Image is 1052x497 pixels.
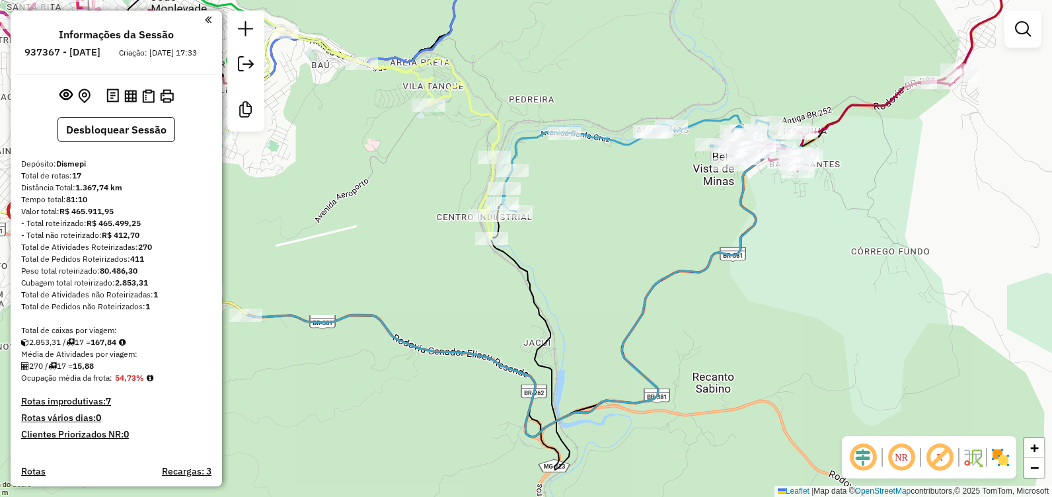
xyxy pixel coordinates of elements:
[56,159,86,169] strong: Dismepi
[145,301,150,311] strong: 1
[1010,16,1036,42] a: Exibir filtros
[1030,440,1039,456] span: +
[21,360,211,372] div: 270 / 17 =
[21,182,211,194] div: Distância Total:
[21,362,29,370] i: Total de Atividades
[21,336,211,348] div: 2.853,31 / 17 =
[847,441,879,473] span: Ocultar deslocamento
[100,266,137,276] strong: 80.486,30
[21,217,211,229] div: - Total roteirizado:
[21,158,211,170] div: Depósito:
[57,117,175,142] button: Desbloquear Sessão
[21,289,211,301] div: Total de Atividades não Roteirizadas:
[924,441,956,473] span: Exibir rótulo
[130,254,144,264] strong: 411
[855,486,911,496] a: OpenStreetMap
[21,194,211,206] div: Tempo total:
[21,253,211,265] div: Total de Pedidos Roteirizados:
[75,182,122,192] strong: 1.367,74 km
[811,486,813,496] span: |
[66,338,75,346] i: Total de rotas
[21,229,211,241] div: - Total não roteirizado:
[730,124,747,141] img: Bela Vista de Minas
[21,206,211,217] div: Valor total:
[21,429,211,440] h4: Clientes Priorizados NR:
[106,395,111,407] strong: 7
[21,265,211,277] div: Peso total roteirizado:
[778,486,809,496] a: Leaflet
[119,338,126,346] i: Meta Caixas/viagem: 1,00 Diferença: 166,84
[962,447,983,468] img: Fluxo de ruas
[21,466,46,477] a: Rotas
[57,85,75,106] button: Exibir sessão original
[59,28,174,41] h4: Informações da Sessão
[138,242,152,252] strong: 270
[124,428,129,440] strong: 0
[115,278,148,287] strong: 2.853,31
[205,12,211,27] a: Clique aqui para minimizar o painel
[21,277,211,289] div: Cubagem total roteirizado:
[1024,458,1044,478] a: Zoom out
[21,396,211,407] h4: Rotas improdutivas:
[233,16,259,46] a: Nova sessão e pesquisa
[147,374,153,382] em: Média calculada utilizando a maior ocupação (%Peso ou %Cubagem) de cada rota da sessão. Rotas cro...
[885,441,917,473] span: Ocultar NR
[21,348,211,360] div: Média de Atividades por viagem:
[91,337,116,347] strong: 167,84
[87,218,141,228] strong: R$ 465.499,25
[157,87,176,106] button: Imprimir Rotas
[72,171,81,180] strong: 17
[21,338,29,346] i: Cubagem total roteirizado
[96,412,101,424] strong: 0
[21,301,211,313] div: Total de Pedidos não Roteirizados:
[114,47,202,59] div: Criação: [DATE] 17:33
[1024,438,1044,458] a: Zoom in
[21,325,211,336] div: Total de caixas por viagem:
[102,230,139,240] strong: R$ 412,70
[21,170,211,182] div: Total de rotas:
[48,362,57,370] i: Total de rotas
[104,86,122,106] button: Logs desbloquear sessão
[774,486,1052,497] div: Map data © contributors,© 2025 TomTom, Microsoft
[122,87,139,104] button: Visualizar relatório de Roteirização
[990,447,1011,468] img: Exibir/Ocultar setores
[162,466,211,477] h4: Recargas: 3
[24,46,100,58] h6: 937367 - [DATE]
[233,51,259,81] a: Exportar sessão
[153,289,158,299] strong: 1
[21,241,211,253] div: Total de Atividades Roteirizadas:
[21,412,211,424] h4: Rotas vários dias:
[115,373,144,383] strong: 54,73%
[1030,459,1039,476] span: −
[233,96,259,126] a: Criar modelo
[21,373,112,383] span: Ocupação média da frota:
[139,87,157,106] button: Visualizar Romaneio
[75,86,93,106] button: Centralizar mapa no depósito ou ponto de apoio
[66,194,87,204] strong: 81:10
[59,206,114,216] strong: R$ 465.911,95
[73,361,94,371] strong: 15,88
